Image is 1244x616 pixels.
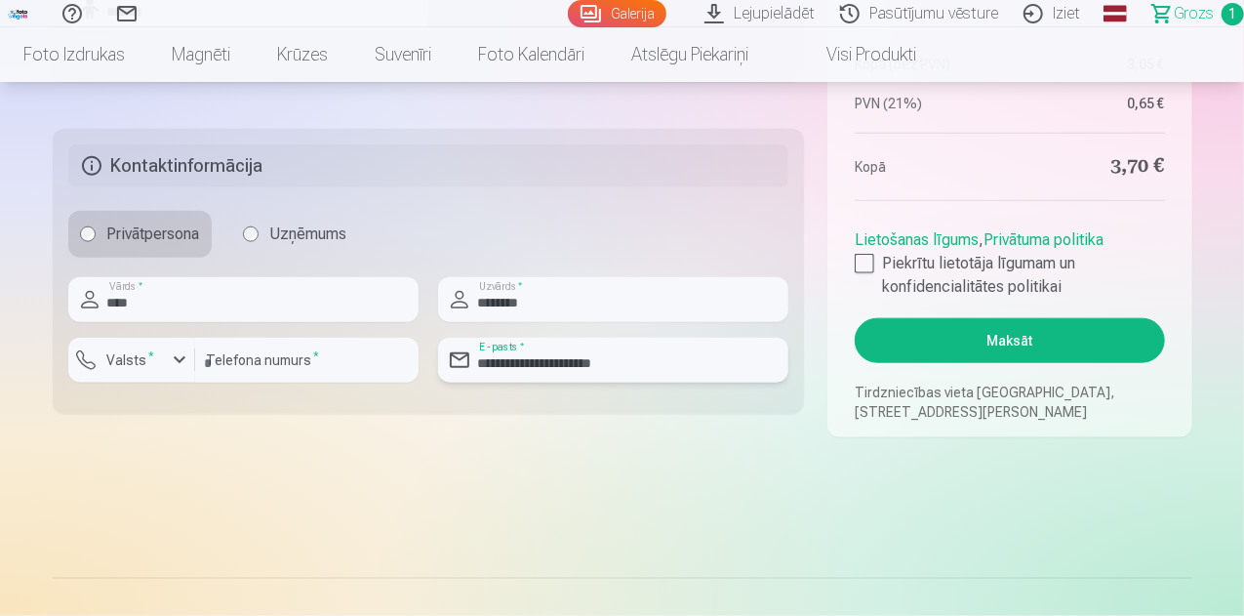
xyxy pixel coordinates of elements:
[231,211,359,258] label: Uzņēmums
[1020,153,1165,181] dd: 3,70 €
[351,27,455,82] a: Suvenīri
[608,27,772,82] a: Atslēgu piekariņi
[855,94,1000,113] dt: PVN (21%)
[243,226,259,242] input: Uzņēmums
[68,338,195,383] button: Valsts*
[80,226,96,242] input: Privātpersona
[100,350,163,370] label: Valsts
[68,144,789,187] h5: Kontaktinformācija
[254,27,351,82] a: Krūzes
[68,211,212,258] label: Privātpersona
[983,230,1104,249] a: Privātuma politika
[772,27,940,82] a: Visi produkti
[855,153,1000,181] dt: Kopā
[148,27,254,82] a: Magnēti
[855,230,979,249] a: Lietošanas līgums
[855,383,1164,422] p: Tirdzniecības vieta [GEOGRAPHIC_DATA], [STREET_ADDRESS][PERSON_NAME]
[1020,94,1165,113] dd: 0,65 €
[855,221,1164,299] div: ,
[855,252,1164,299] label: Piekrītu lietotāja līgumam un konfidencialitātes politikai
[1222,3,1244,25] span: 1
[1174,2,1214,25] span: Grozs
[455,27,608,82] a: Foto kalendāri
[8,8,29,20] img: /fa3
[855,318,1164,363] button: Maksāt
